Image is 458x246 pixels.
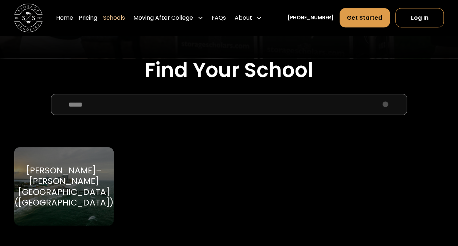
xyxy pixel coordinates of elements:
[103,8,125,28] a: Schools
[56,8,73,28] a: Home
[212,8,226,28] a: FAQs
[287,14,334,22] a: [PHONE_NUMBER]
[14,94,444,242] form: School Select Form
[133,14,193,22] div: Moving After College
[14,147,114,226] a: Go to selected school
[14,165,113,208] div: [PERSON_NAME]–[PERSON_NAME][GEOGRAPHIC_DATA] ([GEOGRAPHIC_DATA])
[14,58,444,82] h2: Find Your School
[340,8,390,27] a: Get Started
[14,4,43,32] img: Storage Scholars main logo
[130,8,206,28] div: Moving After College
[79,8,97,28] a: Pricing
[232,8,265,28] div: About
[234,14,252,22] div: About
[395,8,444,27] a: Log In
